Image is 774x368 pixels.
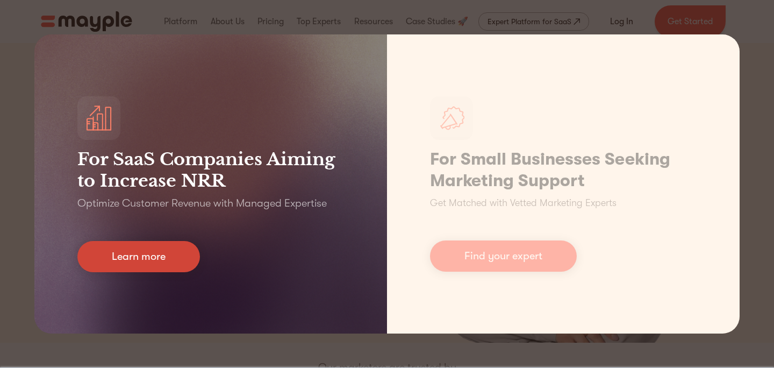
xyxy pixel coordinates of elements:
[77,241,200,272] a: Learn more
[430,148,697,192] h1: For Small Businesses Seeking Marketing Support
[430,240,577,272] a: Find your expert
[77,196,327,211] p: Optimize Customer Revenue with Managed Expertise
[77,148,344,192] h3: For SaaS Companies Aiming to Increase NRR
[430,196,617,210] p: Get Matched with Vetted Marketing Experts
